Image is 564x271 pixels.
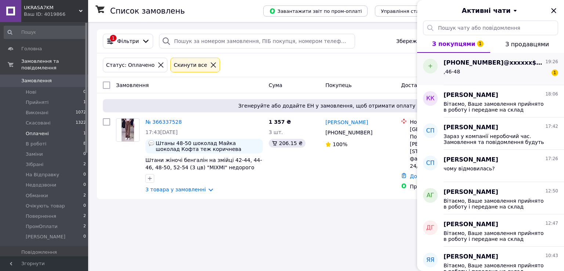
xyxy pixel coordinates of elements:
[24,11,88,18] div: Ваш ID: 4019866
[26,234,65,240] span: [PERSON_NAME]
[83,141,86,147] span: 8
[76,120,86,126] span: 1322
[426,159,434,167] span: СП
[83,203,86,209] span: 0
[83,151,86,158] span: 0
[269,8,362,14] span: Завантажити звіт по пром-оплаті
[396,37,450,45] span: Збережені фільтри:
[83,89,86,95] span: 0
[172,61,209,69] div: Cкинути все
[83,130,86,137] span: 1
[21,46,42,52] span: Головна
[145,157,262,178] a: Штани жіночі бенгалін на змійці 42-44, 44-46, 48-50, 52-54 (3 цв) "MIXMI" недорого від прямого по...
[269,139,305,148] div: 206.15 ₴
[490,35,564,53] button: З продавцями
[545,220,558,227] span: 12:47
[26,182,56,188] span: Недодзвони
[410,126,486,170] div: [GEOGRAPHIC_DATA], Поштомат №40350: вул. [PERSON_NAME][STREET_ADDRESS] (На фасаді маг. "Універсам...
[324,127,374,138] div: [PHONE_NUMBER]
[21,249,57,256] span: Повідомлення
[545,253,558,259] span: 10:43
[545,91,558,97] span: 18:06
[432,40,476,47] span: З покупцями
[26,89,36,95] span: Нові
[444,220,498,229] span: [PERSON_NAME]
[417,85,564,118] button: КК[PERSON_NAME]18:06Вітаємо, Ваше замовлення прийнято в роботу і передане на склад 1000_VESHCHEY....
[444,101,548,113] span: Вітаємо, Ваше замовлення прийнято в роботу і передане на склад 1000_VESHCHEY. У Вас в кабінеті мо...
[83,223,86,230] span: 2
[444,69,460,75] span: ,46-48
[428,62,433,71] span: +
[269,129,283,135] span: 3 шт.
[462,6,510,15] span: Активні чати
[444,156,498,164] span: [PERSON_NAME]
[26,171,59,178] span: На Відправку
[444,123,498,132] span: [PERSON_NAME]
[83,161,86,168] span: 2
[426,127,434,135] span: СП
[444,253,498,261] span: [PERSON_NAME]
[148,140,154,146] img: :speech_balloon:
[116,82,149,88] span: Замовлення
[444,91,498,100] span: [PERSON_NAME]
[444,133,548,145] span: Зараз у компанії неробочий час. Замовлення та повідомлення будуть оброблені в найближчий робочий ...
[410,173,439,179] a: Додати ЕН
[426,224,434,232] span: дГ
[26,213,56,220] span: Повернення
[26,223,58,230] span: ПромОплати
[444,230,548,242] span: Вітаємо, Ваше замовлення прийнято в роботу і передане на склад 1000_VESHCHEY. У Вас в кабінеті мо...
[4,26,87,39] input: Пошук
[410,118,486,126] div: Нова Пошта
[477,40,484,47] span: 1
[325,82,351,88] span: Покупець
[26,120,51,126] span: Скасовані
[26,130,49,137] span: Оплачені
[444,166,495,171] span: чому відмовилась?
[26,192,48,199] span: Обманки
[269,119,291,125] span: 1 357 ₴
[145,119,182,125] a: № 366337528
[263,6,368,17] button: Завантажити звіт по пром-оплаті
[106,102,548,109] span: Згенеруйте або додайте ЕН у замовлення, щоб отримати оплату
[26,203,65,209] span: Очікують товар
[426,94,435,103] span: КК
[122,119,134,141] img: Фото товару
[545,123,558,130] span: 17:42
[145,187,206,192] a: 3 товара у замовленні
[444,198,548,210] span: Вітаємо, Ваше замовлення прийнято в роботу і передане на склад 1000_VESHCHEY. У Вас в кабінеті мо...
[423,21,558,35] input: Пошук чату або повідомлення
[417,214,564,247] button: дГ[PERSON_NAME]12:47Вітаємо, Ваше замовлення прийнято в роботу і передане на склад 1000_VESHCHEY....
[438,6,543,15] button: Активні чати
[159,34,355,48] input: Пошук за номером замовлення, ПІБ покупця, номером телефону, Email, номером накладної
[76,109,86,116] span: 1072
[21,77,52,84] span: Замовлення
[545,59,558,65] span: 19:26
[116,118,140,142] a: Фото товару
[145,129,178,135] span: 17:43[DATE]
[375,6,443,17] button: Управління статусами
[417,118,564,150] button: СП[PERSON_NAME]17:42Зараз у компанії неробочий час. Замовлення та повідомлення будуть оброблені в...
[545,188,558,194] span: 12:50
[156,140,260,152] span: Штаны 48-50 шоколад Майка шоколад Кофта теж коричнева
[83,192,86,199] span: 2
[26,109,48,116] span: Виконані
[83,213,86,220] span: 2
[26,151,43,158] span: Заміни
[381,8,437,14] span: Управління статусами
[333,141,347,147] span: 100%
[117,37,139,45] span: Фільтри
[552,69,558,76] span: 1
[83,234,86,240] span: 0
[401,82,455,88] span: Доставка та оплата
[269,82,282,88] span: Cума
[83,171,86,178] span: 0
[21,58,88,71] span: Замовлення та повідомлення
[26,161,43,168] span: Зібрані
[505,41,549,48] span: З продавцями
[325,119,368,126] a: [PERSON_NAME]
[545,156,558,162] span: 17:26
[110,7,185,15] h1: Список замовлень
[417,182,564,214] button: АГ[PERSON_NAME]12:50Вітаємо, Ваше замовлення прийнято в роботу і передане на склад 1000_VESHCHEY....
[83,99,86,106] span: 1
